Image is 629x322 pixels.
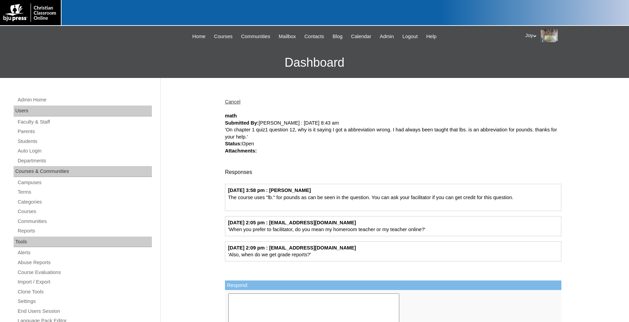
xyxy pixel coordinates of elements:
div: Tools [14,237,152,247]
div: Responses [225,163,561,179]
a: Courses [211,33,236,41]
a: Alerts [17,248,152,257]
div: Users [14,106,152,116]
span: Logout [402,33,418,41]
a: Auto Login [17,147,152,155]
img: Joy Dantz [541,29,558,42]
img: logo-white.png [3,3,57,22]
a: Parents [17,127,152,136]
div: Courses & Communities [14,166,152,177]
div: [PERSON_NAME] : [DATE] 8:43 am [225,119,561,127]
a: End Users Session [17,307,152,316]
a: Cancel [225,99,241,104]
a: Logout [399,33,421,41]
strong: [DATE] 2:09 pm : [EMAIL_ADDRESS][DOMAIN_NAME] [228,245,356,251]
a: Import / Export [17,278,152,286]
span: Home [192,33,206,41]
a: Courses [17,207,152,216]
a: Admin [377,33,398,41]
span: Admin [380,33,394,41]
a: Settings [17,297,152,306]
a: Reports [17,227,152,235]
div: Open [225,140,561,147]
a: Abuse Reports [17,258,152,267]
a: Blog [329,33,346,41]
strong: [DATE] 3:58 pm : [PERSON_NAME] [228,188,311,193]
span: Courses [214,33,233,41]
span: Communities [241,33,270,41]
span: Blog [333,33,343,41]
strong: [DATE] 2:05 pm : [EMAIL_ADDRESS][DOMAIN_NAME] [228,220,356,225]
h3: Dashboard [3,47,626,78]
a: Campuses [17,178,152,187]
strong: math [225,113,237,118]
a: Course Evaluations [17,268,152,277]
div: 'On chapter 1 quiz1 question 12, why is it saying I got a abbreviation wrong. I had always been t... [225,126,561,140]
a: Admin Home [17,96,152,104]
a: Communities [238,33,274,41]
span: Help [426,33,436,41]
a: Calendar [348,33,374,41]
strong: Attachments: [225,148,257,154]
a: Help [423,33,440,41]
a: Clone Tools [17,288,152,296]
span: Contacts [304,33,324,41]
a: Students [17,137,152,146]
a: Mailbox [275,33,299,41]
a: Home [189,33,209,41]
a: Contacts [301,33,328,41]
div: 'When you prefer to facilitator, do you mean my homeroom teacher or my teacher online?' [225,216,561,236]
a: Faculty & Staff [17,118,152,126]
span: Mailbox [279,33,296,41]
a: Terms [17,188,152,196]
a: Categories [17,198,152,206]
div: 'Also, when do we get grade reports?' [225,241,561,261]
div: The course uses "lb." for pounds as can be seen in the question. You can ask your facilitator if ... [225,184,561,211]
a: Departments [17,157,152,165]
a: Communities [17,217,152,226]
span: Calendar [351,33,371,41]
strong: Status: [225,141,242,146]
div: Joy [525,29,622,42]
strong: Submitted By: [225,120,259,126]
label: Respond: [227,283,248,288]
